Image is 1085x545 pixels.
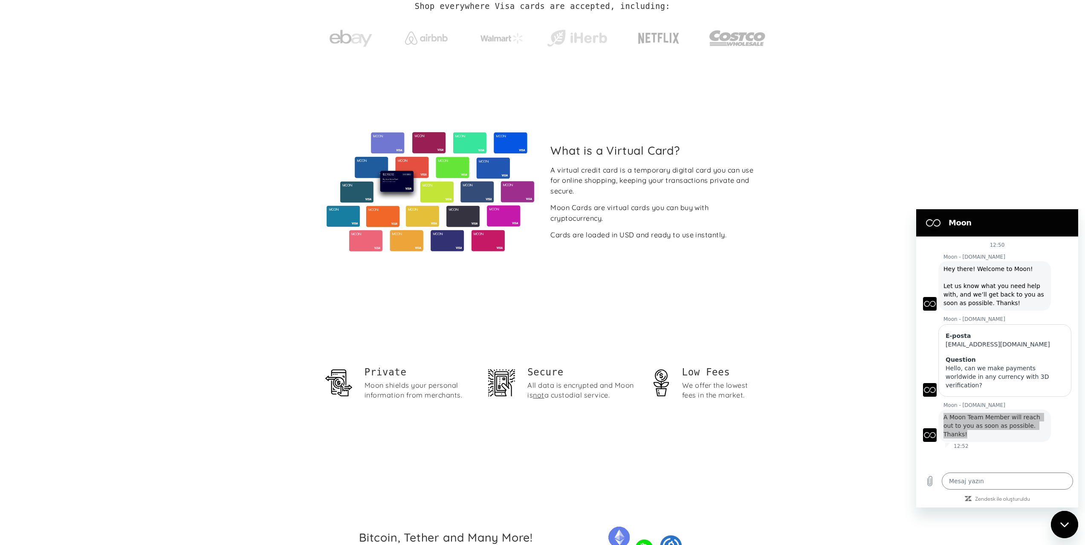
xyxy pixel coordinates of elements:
img: Security [488,369,515,396]
a: Netflix [621,19,697,53]
div: Moon Cards are virtual cards you can buy with cryptocurrency. [550,202,759,223]
img: Costco [709,22,766,54]
iframe: Mesajlaşma penceresini başlatma düğmesi, görüşme devam ediyor [1051,511,1078,538]
img: Netflix [637,28,680,49]
img: ebay [330,25,372,52]
img: Virtual cards from Moon [325,132,535,251]
h2: What is a Virtual Card? [550,144,759,157]
div: Cards are loaded in USD and ready to use instantly. [550,230,726,240]
div: A virtual credit card is a temporary digital card you can use for online shopping, keeping your t... [550,165,759,196]
img: Airbnb [405,32,448,45]
a: Airbnb [394,23,458,49]
span: not [533,391,544,399]
img: iHerb [545,27,609,49]
h1: Private [365,366,475,379]
div: Moon shields your personal information from merchants. [365,381,475,400]
img: Privacy [325,369,352,396]
img: Money stewardship [648,369,674,396]
a: iHerb [545,19,609,54]
h1: Low Fees [682,366,760,379]
a: Walmart [470,25,533,48]
a: Costco [709,14,766,58]
h2: Secure [527,366,637,379]
div: We offer the lowest fees in the market. [682,381,760,400]
h2: Shop everywhere Visa cards are accepted, including: [415,2,670,11]
h2: Bitcoin, Tether and Many More! [359,531,567,544]
a: ebay [319,17,383,56]
img: Walmart [480,33,523,43]
div: All data is encrypted and Moon is a custodial service. [527,381,637,400]
iframe: Mesajlaşma penceresi [916,209,1078,508]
